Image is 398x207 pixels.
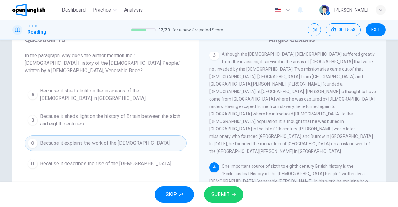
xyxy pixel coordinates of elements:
div: Hide [326,23,361,36]
button: ABecause it sheds light on the invasions of the [DEMOGRAPHIC_DATA] in [GEOGRAPHIC_DATA] [25,84,187,105]
span: for a new Projected Score [172,26,223,34]
button: CBecause it explains the work of the [DEMOGRAPHIC_DATA] [25,135,187,151]
span: In the paragraph, why does the author mention the "[DEMOGRAPHIC_DATA] History of the [DEMOGRAPHIC... [25,52,187,74]
span: Practice [93,6,111,14]
span: Because it explains the work of the [DEMOGRAPHIC_DATA] [40,139,170,147]
span: EXIT [371,27,380,32]
span: SKIP [166,190,177,199]
span: Because it describes the rise of the [DEMOGRAPHIC_DATA] [40,160,171,167]
div: Mute [308,23,321,36]
button: SKIP [155,186,194,203]
button: Dashboard [59,4,88,16]
img: OpenEnglish logo [12,4,45,16]
span: Dashboard [62,6,86,14]
div: B [28,115,38,125]
div: 3 [209,50,219,60]
button: Analysis [122,4,145,16]
button: EXIT [366,23,386,36]
span: TOEFL® [27,24,37,28]
h1: Reading [27,28,46,36]
div: D [28,159,38,169]
div: C [28,138,38,148]
span: Analysis [124,6,143,14]
div: 4 [209,162,219,172]
img: en [274,8,282,12]
button: 00:15:58 [326,23,361,36]
button: SUBMIT [204,186,243,203]
div: A [28,90,38,100]
a: OpenEnglish logo [12,4,59,16]
button: BBecause it sheds light on the history of Britain between the sixth and eighth centuries [25,110,187,130]
button: Practice [90,4,119,16]
span: 00:15:58 [339,27,355,32]
button: DBecause it describes the rise of the [DEMOGRAPHIC_DATA] [25,156,187,172]
span: Because it sheds light on the invasions of the [DEMOGRAPHIC_DATA] in [GEOGRAPHIC_DATA] [40,87,184,102]
div: [PERSON_NAME] [334,6,368,14]
span: 12 / 20 [158,26,170,34]
img: Profile picture [319,5,329,15]
span: SUBMIT [211,190,229,199]
span: Because it sheds light on the history of Britain between the sixth and eighth centuries [40,113,184,128]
